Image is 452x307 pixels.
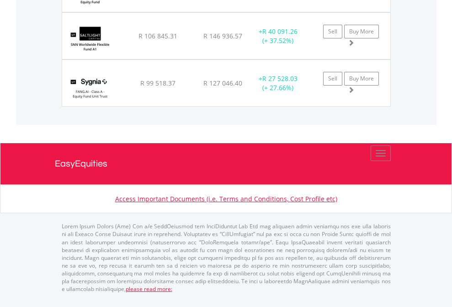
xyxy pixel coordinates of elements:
span: R 146 936.57 [203,32,242,40]
span: R 106 845.31 [138,32,177,40]
a: Access Important Documents (i.e. Terms and Conditions, Cost Profile etc) [115,194,337,203]
span: R 27 528.03 [262,74,298,83]
a: please read more: [126,285,172,293]
a: Sell [323,72,342,86]
span: R 127 046.40 [203,79,242,87]
a: EasyEquities [55,143,398,184]
a: Buy More [344,25,379,38]
a: Sell [323,25,342,38]
img: UT.ZA.SYFCLA.png [67,71,113,104]
p: Lorem Ipsum Dolors (Ame) Con a/e SeddOeiusmod tem InciDiduntut Lab Etd mag aliquaen admin veniamq... [62,222,391,293]
div: + (+ 37.52%) [250,27,307,45]
span: R 40 091.26 [262,27,298,36]
span: R 99 518.37 [140,79,175,87]
img: UT.ZA.SLFA1.png [67,24,113,57]
a: Buy More [344,72,379,86]
div: + (+ 27.66%) [250,74,307,92]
